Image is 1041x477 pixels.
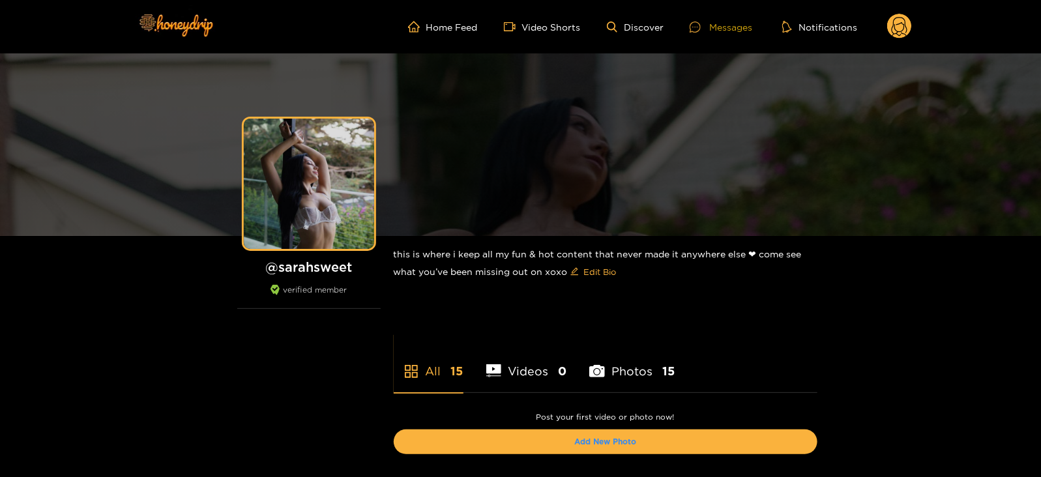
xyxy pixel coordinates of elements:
a: Add New Photo [574,437,636,446]
span: edit [570,267,579,277]
div: this is where i keep all my fun & hot content that never made it anywhere else ❤︎︎ come see what ... [394,236,817,293]
span: 15 [662,363,675,379]
span: 0 [558,363,566,379]
a: Video Shorts [504,21,581,33]
button: Notifications [778,20,861,33]
span: 15 [451,363,463,379]
a: Discover [607,22,664,33]
button: editEdit Bio [568,261,619,282]
div: verified member [237,285,381,309]
li: Photos [589,334,675,392]
span: home [408,21,426,33]
a: Home Feed [408,21,478,33]
button: Add New Photo [394,429,817,454]
span: appstore [403,364,419,379]
div: Messages [690,20,752,35]
li: Videos [486,334,567,392]
span: video-camera [504,21,522,33]
p: Post your first video or photo now! [394,412,817,422]
li: All [394,334,463,392]
span: Edit Bio [584,265,617,278]
h1: @ sarahsweet [237,259,381,275]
